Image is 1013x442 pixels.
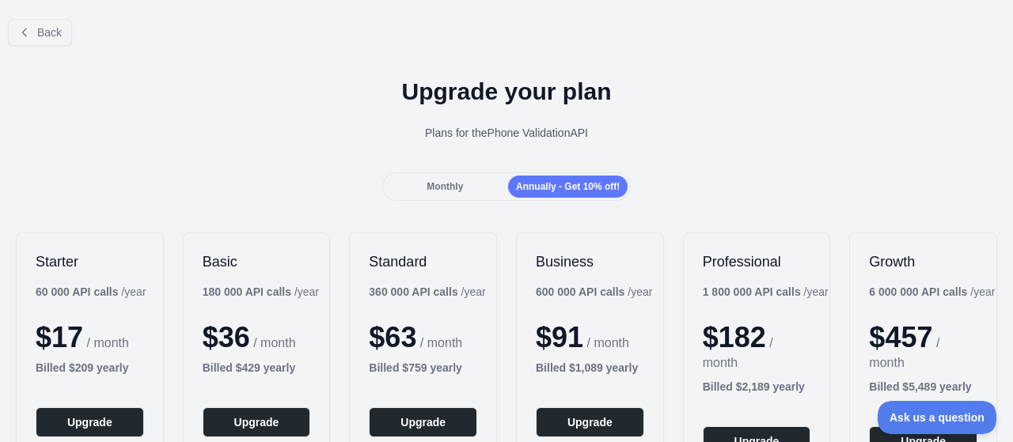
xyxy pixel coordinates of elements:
h2: Growth [869,252,977,271]
div: / year [869,284,995,300]
iframe: Toggle Customer Support [878,401,997,434]
b: 600 000 API calls [536,285,624,298]
span: $ 91 [536,321,583,353]
b: 360 000 API calls [369,285,457,298]
h2: Standard [369,252,477,271]
span: $ 457 [869,321,932,353]
div: / year [536,284,652,300]
b: 1 800 000 API calls [703,285,801,298]
h2: Professional [703,252,811,271]
b: 6 000 000 API calls [869,285,967,298]
span: $ 63 [369,321,416,353]
div: / year [703,284,829,300]
h2: Business [536,252,644,271]
div: / year [369,284,485,300]
span: $ 182 [703,321,766,353]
